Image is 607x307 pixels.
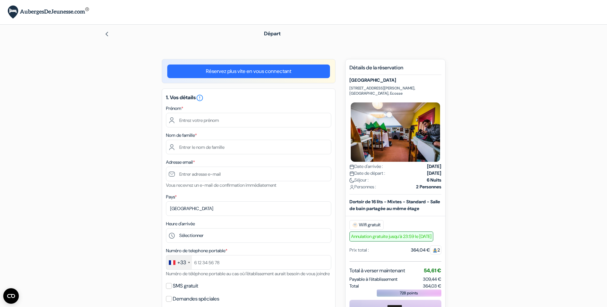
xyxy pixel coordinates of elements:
label: Nom de famille [166,132,197,139]
span: Payable à l’établissement [349,276,398,283]
img: free_wifi.svg [352,222,358,228]
span: 728 points [400,290,418,296]
img: moon.svg [349,178,354,183]
div: Prix total : [349,247,369,254]
strong: [DATE] [427,163,441,170]
h5: 1. Vos détails [166,94,331,102]
div: +33 [177,259,186,266]
span: 364,03 € [423,283,441,289]
img: calendar.svg [349,171,354,176]
strong: 6 Nuits [427,177,441,183]
input: 6 12 34 56 78 [166,255,331,270]
span: 54,61 € [424,267,441,274]
a: Réservez plus vite en vous connectant [167,65,330,78]
strong: [DATE] [427,170,441,177]
img: left_arrow.svg [104,31,109,37]
span: Total à verser maintenant [349,267,405,275]
span: 2 [430,245,441,254]
h5: Détails de la réservation [349,65,441,75]
small: Numéro de téléphone portable au cas où l'établissement aurait besoin de vous joindre [166,271,330,277]
img: AubergesDeJeunesse.com [8,6,89,19]
label: Adresse email [166,159,195,166]
span: Wifi gratuit [349,220,384,230]
img: calendar.svg [349,164,354,169]
label: Numéro de telephone portable [166,247,227,254]
small: Vous recevrez un e-mail de confirmation immédiatement [166,182,276,188]
span: Personnes : [349,183,376,190]
input: Entrer le nom de famille [166,140,331,154]
label: Heure d'arrivée [166,220,195,227]
span: Total [349,283,359,289]
span: Départ [264,30,281,37]
h5: [GEOGRAPHIC_DATA] [349,77,441,83]
input: Entrer adresse e-mail [166,167,331,181]
div: 364,04 € [411,247,441,254]
button: Open CMP widget [3,288,19,304]
img: user_icon.svg [349,185,354,190]
a: error_outline [196,94,204,101]
p: [STREET_ADDRESS][PERSON_NAME], [GEOGRAPHIC_DATA], Ecosse [349,86,441,96]
span: Séjour : [349,177,369,183]
label: Prénom [166,105,183,112]
label: Demandes spéciales [173,294,219,303]
span: Annulation gratuite jusqu’à 23:59 le [DATE] [349,231,433,242]
b: Dortoir de 16 lits - Mixtes - Standard - Salle de bain partagée au même étage [349,199,440,211]
label: Pays [166,194,177,200]
label: SMS gratuit [173,281,198,290]
i: error_outline [196,94,204,102]
span: 309,44 € [423,276,441,282]
strong: 2 Personnes [416,183,441,190]
input: Entrez votre prénom [166,113,331,127]
span: Date de départ : [349,170,385,177]
img: guest.svg [433,248,437,253]
span: Date d'arrivée : [349,163,383,170]
div: France: +33 [166,255,192,269]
